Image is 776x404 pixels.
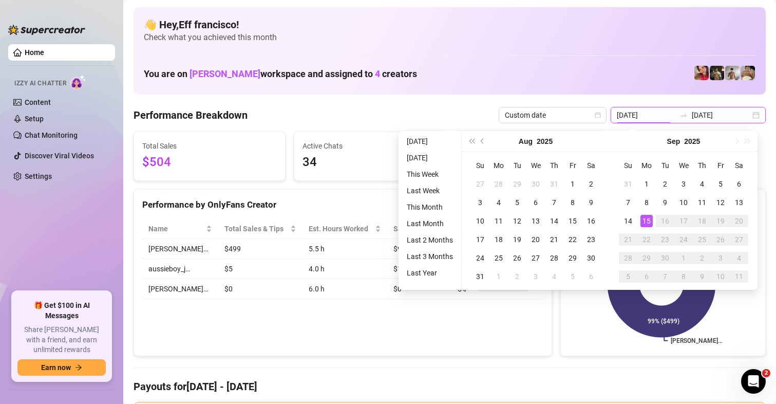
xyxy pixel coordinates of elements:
td: $90.73 [387,239,451,259]
td: 2025-08-29 [563,249,582,267]
td: 2025-08-31 [619,175,637,193]
span: Name [148,223,204,234]
li: Last Week [403,185,457,197]
th: Th [545,156,563,175]
td: 2025-08-25 [489,249,508,267]
div: 31 [548,178,560,190]
img: Aussieboy_jfree [741,66,755,80]
th: We [674,156,693,175]
th: Su [471,156,489,175]
td: 2025-08-15 [563,212,582,230]
div: 29 [511,178,523,190]
td: 2025-09-12 [711,193,730,212]
td: 2025-08-09 [582,193,600,212]
div: 23 [659,233,671,246]
td: 2025-09-29 [637,249,656,267]
div: 31 [622,178,634,190]
td: 2025-10-01 [674,249,693,267]
div: 14 [548,215,560,227]
th: We [526,156,545,175]
h4: Payouts for [DATE] - [DATE] [134,379,766,394]
a: Content [25,98,51,106]
td: 2025-08-05 [508,193,526,212]
td: 2025-09-02 [656,175,674,193]
div: 1 [566,178,579,190]
div: 4 [733,252,745,264]
td: 2025-08-19 [508,230,526,249]
td: 2025-09-19 [711,212,730,230]
td: 4.0 h [302,259,387,279]
img: aussieboy_j [725,66,740,80]
td: 2025-08-20 [526,230,545,249]
td: 2025-08-16 [582,212,600,230]
button: Choose a year [537,131,553,152]
span: Izzy AI Chatter [14,79,66,88]
td: 2025-10-06 [637,267,656,286]
div: 9 [659,196,671,209]
th: Fr [711,156,730,175]
span: 🎁 Get $100 in AI Messages [17,301,106,321]
div: 9 [585,196,597,209]
div: 5 [714,178,727,190]
button: Earn nowarrow-right [17,359,106,376]
div: 17 [677,215,690,227]
td: 2025-07-27 [471,175,489,193]
td: 2025-08-08 [563,193,582,212]
td: 2025-08-23 [582,230,600,249]
td: 2025-09-07 [619,193,637,212]
div: 30 [585,252,597,264]
div: 20 [733,215,745,227]
td: 2025-09-02 [508,267,526,286]
div: 15 [640,215,653,227]
div: 26 [714,233,727,246]
td: 2025-07-28 [489,175,508,193]
div: 21 [548,233,560,246]
div: 8 [677,270,690,283]
td: [PERSON_NAME]… [142,279,218,299]
li: This Month [403,201,457,213]
td: 2025-10-04 [730,249,748,267]
a: Chat Monitoring [25,131,78,139]
span: 34 [302,153,437,172]
a: Setup [25,115,44,123]
div: 25 [696,233,708,246]
td: 2025-09-06 [582,267,600,286]
div: 10 [474,215,486,227]
td: 2025-08-03 [471,193,489,212]
div: 13 [733,196,745,209]
td: 2025-08-13 [526,212,545,230]
div: 22 [566,233,579,246]
div: 14 [622,215,634,227]
td: 2025-09-25 [693,230,711,249]
th: Th [693,156,711,175]
button: Choose a month [519,131,533,152]
td: $499 [218,239,302,259]
td: 2025-08-11 [489,212,508,230]
th: Mo [489,156,508,175]
td: 2025-09-28 [619,249,637,267]
div: 8 [566,196,579,209]
td: 2025-08-28 [545,249,563,267]
td: 5.5 h [302,239,387,259]
td: 2025-09-10 [674,193,693,212]
img: logo-BBDzfeDw.svg [8,25,85,35]
td: 2025-08-01 [563,175,582,193]
span: [PERSON_NAME] [190,68,260,79]
div: 6 [585,270,597,283]
text: [PERSON_NAME]… [671,337,723,344]
button: Choose a year [684,131,700,152]
a: Discover Viral Videos [25,152,94,160]
td: 2025-08-21 [545,230,563,249]
td: 2025-08-24 [471,249,489,267]
td: 6.0 h [302,279,387,299]
td: 2025-08-27 [526,249,545,267]
td: 2025-09-30 [656,249,674,267]
div: 23 [585,233,597,246]
th: Sales / Hour [387,219,451,239]
button: Last year (Control + left) [466,131,477,152]
td: 2025-09-15 [637,212,656,230]
div: 9 [696,270,708,283]
td: 2025-09-24 [674,230,693,249]
td: 2025-10-03 [711,249,730,267]
td: $1.25 [387,259,451,279]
